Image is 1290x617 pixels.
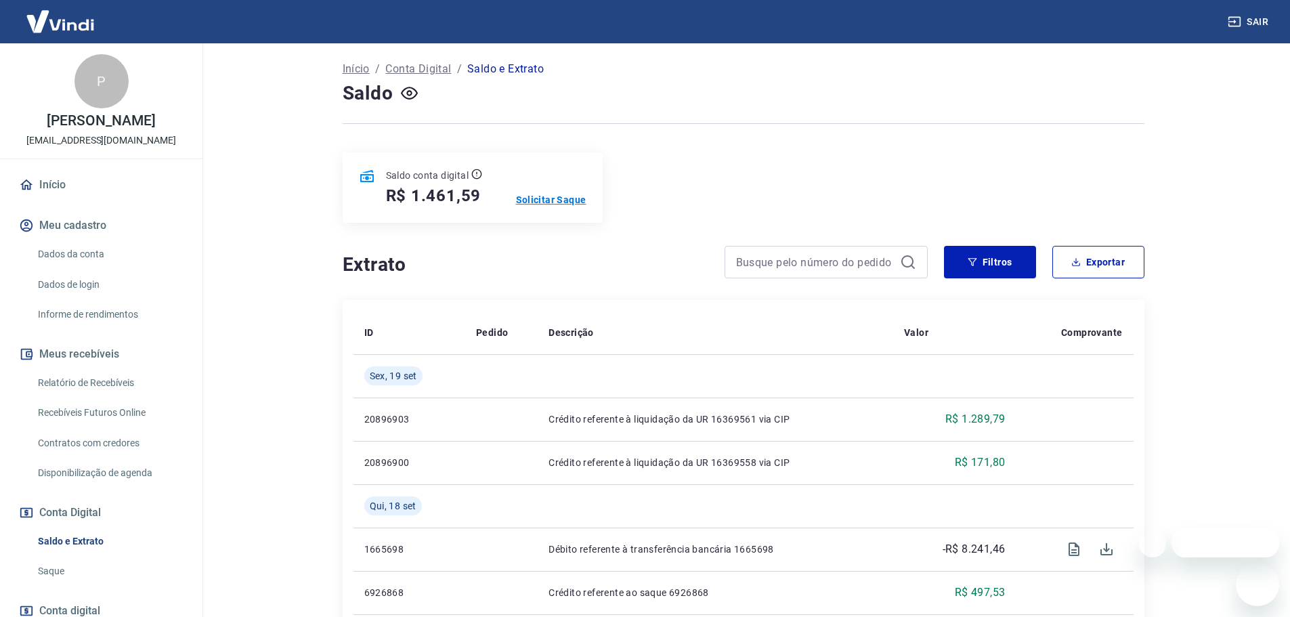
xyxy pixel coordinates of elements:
a: Solicitar Saque [516,193,586,207]
img: Vindi [16,1,104,42]
iframe: Fechar mensagem [1139,530,1166,557]
a: Dados da conta [33,240,186,268]
a: Início [16,170,186,200]
span: Visualizar [1058,533,1090,566]
a: Disponibilização de agenda [33,459,186,487]
p: 20896900 [364,456,454,469]
p: 20896903 [364,412,454,426]
h4: Extrato [343,251,708,278]
a: Saque [33,557,186,585]
p: Saldo e Extrato [467,61,544,77]
a: Contratos com credores [33,429,186,457]
p: Valor [904,326,928,339]
p: Débito referente à transferência bancária 1665698 [549,542,882,556]
p: Descrição [549,326,594,339]
p: R$ 171,80 [955,454,1006,471]
p: / [375,61,380,77]
h5: R$ 1.461,59 [386,185,481,207]
p: Crédito referente à liquidação da UR 16369558 via CIP [549,456,882,469]
iframe: Mensagem da empresa [1171,528,1279,557]
p: ID [364,326,374,339]
span: Download [1090,533,1123,566]
a: Saldo e Extrato [33,528,186,555]
button: Exportar [1052,246,1144,278]
button: Sair [1225,9,1274,35]
span: Qui, 18 set [370,499,416,513]
button: Conta Digital [16,498,186,528]
p: 6926868 [364,586,454,599]
p: R$ 1.289,79 [945,411,1005,427]
input: Busque pelo número do pedido [736,252,895,272]
p: Saldo conta digital [386,169,469,182]
button: Meu cadastro [16,211,186,240]
p: [PERSON_NAME] [47,114,155,128]
p: Comprovante [1061,326,1122,339]
h4: Saldo [343,80,393,107]
p: [EMAIL_ADDRESS][DOMAIN_NAME] [26,133,176,148]
div: P [74,54,129,108]
p: Pedido [476,326,508,339]
p: / [457,61,462,77]
a: Início [343,61,370,77]
button: Filtros [944,246,1036,278]
a: Dados de login [33,271,186,299]
p: R$ 497,53 [955,584,1006,601]
p: -R$ 8.241,46 [943,541,1006,557]
a: Informe de rendimentos [33,301,186,328]
p: Crédito referente ao saque 6926868 [549,586,882,599]
a: Relatório de Recebíveis [33,369,186,397]
a: Recebíveis Futuros Online [33,399,186,427]
button: Meus recebíveis [16,339,186,369]
p: 1665698 [364,542,454,556]
iframe: Botão para abrir a janela de mensagens [1236,563,1279,606]
p: Crédito referente à liquidação da UR 16369561 via CIP [549,412,882,426]
a: Conta Digital [385,61,451,77]
span: Sex, 19 set [370,369,417,383]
